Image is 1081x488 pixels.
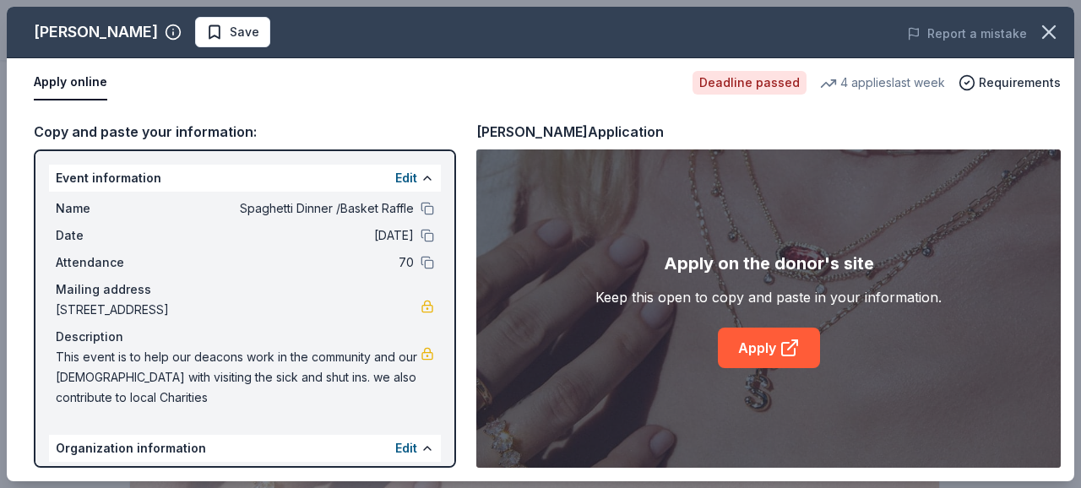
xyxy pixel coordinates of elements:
[49,165,441,192] div: Event information
[56,300,421,320] span: [STREET_ADDRESS]
[476,121,664,143] div: [PERSON_NAME] Application
[395,438,417,458] button: Edit
[907,24,1027,44] button: Report a mistake
[230,22,259,42] span: Save
[979,73,1061,93] span: Requirements
[169,198,414,219] span: Spaghetti Dinner /Basket Raffle
[664,250,874,277] div: Apply on the donor's site
[49,435,441,462] div: Organization information
[718,328,820,368] a: Apply
[693,71,807,95] div: Deadline passed
[820,73,945,93] div: 4 applies last week
[959,73,1061,93] button: Requirements
[56,347,421,408] span: This event is to help our deacons work in the community and our [DEMOGRAPHIC_DATA] with visiting ...
[34,121,456,143] div: Copy and paste your information:
[595,287,942,307] div: Keep this open to copy and paste in your information.
[169,225,414,246] span: [DATE]
[34,19,158,46] div: [PERSON_NAME]
[56,252,169,273] span: Attendance
[56,327,434,347] div: Description
[395,168,417,188] button: Edit
[195,17,270,47] button: Save
[56,198,169,219] span: Name
[56,225,169,246] span: Date
[169,252,414,273] span: 70
[34,65,107,100] button: Apply online
[56,279,434,300] div: Mailing address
